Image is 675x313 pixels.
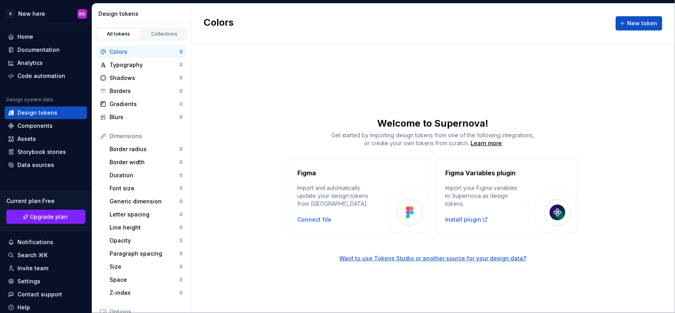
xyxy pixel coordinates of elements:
[110,158,180,166] div: Border width
[5,146,87,158] a: Storybook stories
[18,10,45,18] div: New here
[180,224,183,231] div: 0
[110,171,180,179] div: Duration
[5,288,87,301] button: Contact support
[17,122,53,130] div: Components
[297,184,375,208] div: Import and automatically update your design tokens from [GEOGRAPHIC_DATA].
[5,159,87,171] a: Data sources
[180,114,183,120] div: 0
[180,62,183,68] div: 0
[297,168,316,178] h4: Figma
[110,237,180,245] div: Opacity
[110,87,180,95] div: Borders
[110,276,180,284] div: Space
[106,234,186,247] a: Opacity0
[297,216,331,224] button: Connect file
[6,97,53,103] div: Design system data
[5,120,87,132] a: Components
[106,286,186,299] a: Z-index0
[17,135,36,143] div: Assets
[180,198,183,205] div: 0
[445,168,516,178] h4: Figma Variables plugin
[191,233,675,262] a: Want to use Tokens Studio or another source for your design data?
[106,143,186,156] a: Border radius0
[180,49,183,55] div: 0
[98,10,187,18] div: Design tokens
[5,44,87,56] a: Documentation
[110,100,180,108] div: Gradients
[110,132,183,140] div: Dimensions
[180,264,183,270] div: 0
[17,33,33,41] div: Home
[17,59,43,67] div: Analytics
[110,224,180,231] div: Line height
[17,148,66,156] div: Storybook stories
[17,238,53,246] div: Notifications
[332,132,535,146] span: Get started by importing design tokens from one of the following integrations, or create your own...
[445,184,523,208] div: Import your Figma variables to Supernova as design tokens.
[5,30,87,43] a: Home
[17,109,57,117] div: Design tokens
[180,211,183,218] div: 0
[106,182,186,195] a: Font size0
[110,289,180,297] div: Z-index
[110,263,180,271] div: Size
[180,250,183,257] div: 0
[5,275,87,288] a: Settings
[97,85,186,97] a: Borders0
[5,249,87,262] button: Search ⌘K
[17,251,47,259] div: Search ⌘K
[180,75,183,81] div: 0
[2,5,90,22] button: SNew hereKG
[180,185,183,192] div: 0
[97,72,186,84] a: Shadows0
[110,211,180,218] div: Letter spacing
[106,260,186,273] a: Size0
[191,117,675,130] div: Welcome to Supernova!
[110,184,180,192] div: Font size
[110,61,180,69] div: Typography
[5,57,87,69] a: Analytics
[106,221,186,234] a: Line height0
[17,72,65,80] div: Code automation
[204,16,234,30] h2: Colors
[110,145,180,153] div: Border radius
[445,216,488,224] a: Install plugin
[106,273,186,286] a: Space0
[79,11,85,17] div: KG
[180,172,183,178] div: 0
[97,59,186,71] a: Typography0
[30,213,68,221] span: Upgrade plan
[106,208,186,221] a: Letter spacing0
[627,19,657,27] span: New token
[180,290,183,296] div: 0
[5,106,87,119] a: Design tokens
[5,70,87,82] a: Code automation
[110,113,180,121] div: Blurs
[340,254,527,262] button: Want to use Tokens Studio or another source for your design data?
[110,74,180,82] div: Shadows
[97,98,186,110] a: Gradients0
[106,169,186,182] a: Duration0
[110,197,180,205] div: Generic dimension
[6,210,85,224] a: Upgrade plan
[17,264,48,272] div: Invite team
[106,247,186,260] a: Paragraph spacing0
[180,159,183,165] div: 0
[97,111,186,123] a: Blurs0
[180,237,183,244] div: 0
[106,195,186,208] a: Generic dimension0
[6,9,15,19] div: S
[17,304,30,311] div: Help
[5,262,87,275] a: Invite team
[6,197,85,205] div: Current plan : Free
[97,46,186,58] a: Colors0
[471,139,502,147] a: Learn more
[180,277,183,283] div: 0
[145,31,184,37] div: Collections
[110,250,180,258] div: Paragraph spacing
[17,277,40,285] div: Settings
